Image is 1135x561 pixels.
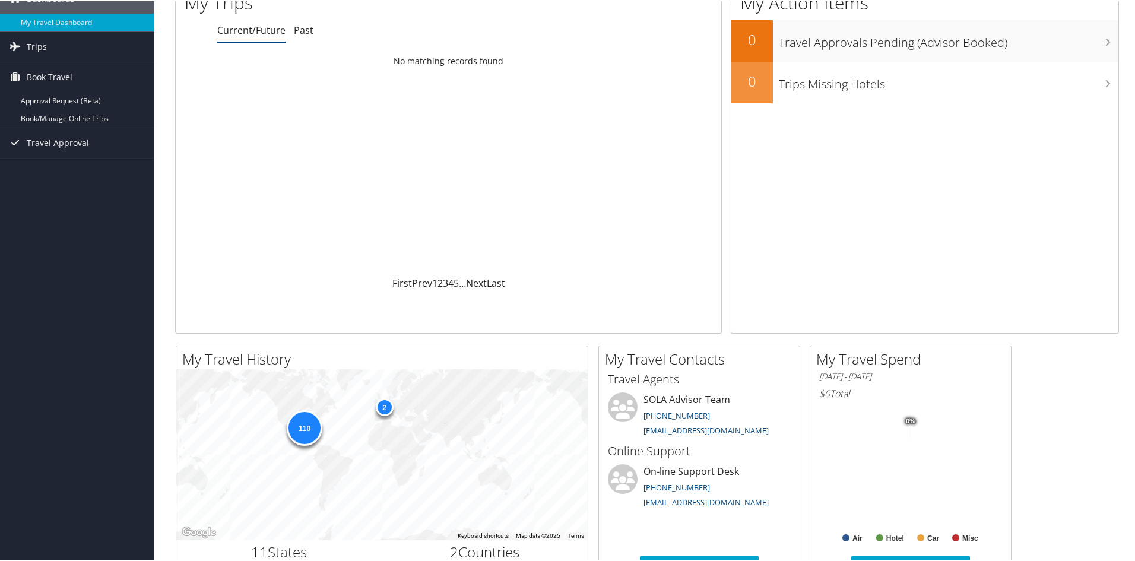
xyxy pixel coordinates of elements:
h2: Countries [391,541,579,561]
h3: Online Support [608,442,791,458]
a: Last [487,275,505,289]
li: On-line Support Desk [602,463,797,512]
img: Google [179,524,218,539]
a: [EMAIL_ADDRESS][DOMAIN_NAME] [643,496,769,506]
a: Next [466,275,487,289]
h2: States [185,541,373,561]
h3: Travel Agents [608,370,791,386]
li: SOLA Advisor Team [602,391,797,440]
tspan: 0% [906,417,915,424]
h2: My Travel History [182,348,588,368]
h2: My Travel Spend [816,348,1011,368]
a: Past [294,23,313,36]
a: 0Trips Missing Hotels [731,61,1118,102]
h6: [DATE] - [DATE] [819,370,1002,381]
a: 0Travel Approvals Pending (Advisor Booked) [731,19,1118,61]
h2: My Travel Contacts [605,348,800,368]
h3: Travel Approvals Pending (Advisor Booked) [779,27,1118,50]
text: Car [927,533,939,541]
span: $0 [819,386,830,399]
div: 110 [287,409,322,445]
a: Terms (opens in new tab) [567,531,584,538]
span: … [459,275,466,289]
a: 1 [432,275,437,289]
a: [PHONE_NUMBER] [643,481,710,492]
a: 4 [448,275,454,289]
a: Current/Future [217,23,286,36]
span: Travel Approval [27,127,89,157]
button: Keyboard shortcuts [458,531,509,539]
a: [PHONE_NUMBER] [643,409,710,420]
text: Air [852,533,863,541]
span: 2 [450,541,458,560]
a: 5 [454,275,459,289]
text: Hotel [886,533,904,541]
a: [EMAIL_ADDRESS][DOMAIN_NAME] [643,424,769,435]
h6: Total [819,386,1002,399]
h2: 0 [731,28,773,49]
h2: 0 [731,70,773,90]
a: First [392,275,412,289]
a: Prev [412,275,432,289]
a: 3 [443,275,448,289]
td: No matching records found [176,49,721,71]
span: Trips [27,31,47,61]
a: 2 [437,275,443,289]
span: Book Travel [27,61,72,91]
span: Map data ©2025 [516,531,560,538]
a: Open this area in Google Maps (opens a new window) [179,524,218,539]
div: 2 [375,397,393,415]
h3: Trips Missing Hotels [779,69,1118,91]
text: Misc [962,533,978,541]
span: 11 [251,541,268,560]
